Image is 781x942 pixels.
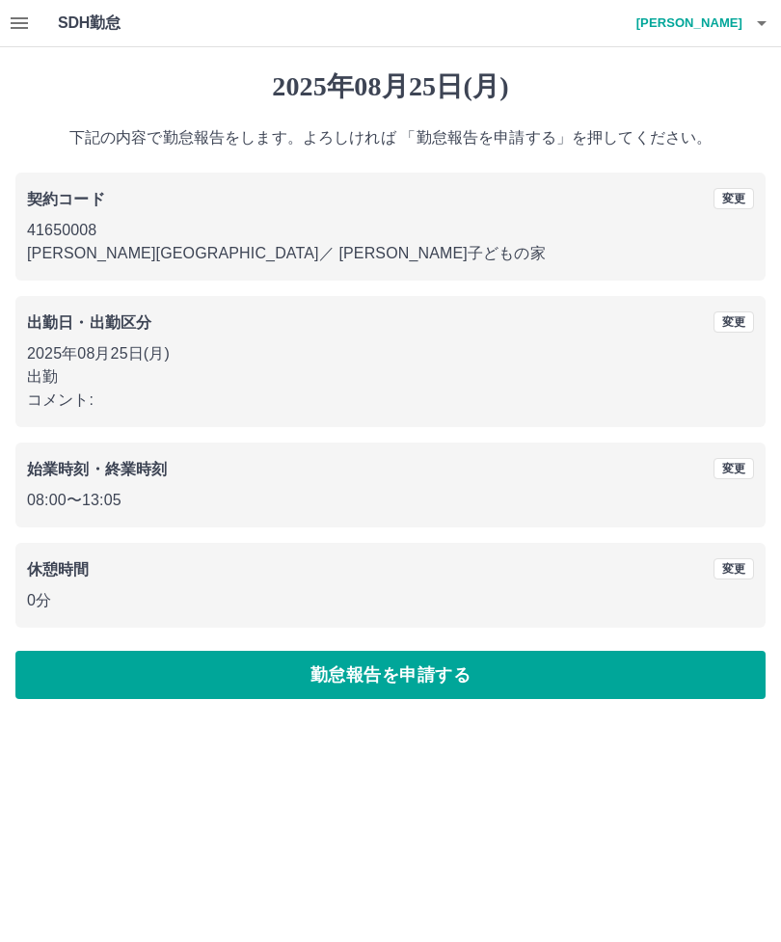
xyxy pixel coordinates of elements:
[15,70,766,103] h1: 2025年08月25日(月)
[27,589,754,612] p: 0分
[15,651,766,699] button: 勤怠報告を申請する
[27,342,754,365] p: 2025年08月25日(月)
[714,458,754,479] button: 変更
[27,314,151,331] b: 出勤日・出勤区分
[27,191,105,207] b: 契約コード
[27,461,167,477] b: 始業時刻・終業時刻
[714,188,754,209] button: 変更
[15,126,766,149] p: 下記の内容で勤怠報告をします。よろしければ 「勤怠報告を申請する」を押してください。
[27,561,90,578] b: 休憩時間
[27,365,754,389] p: 出勤
[27,219,754,242] p: 41650008
[714,558,754,579] button: 変更
[714,311,754,333] button: 変更
[27,242,754,265] p: [PERSON_NAME][GEOGRAPHIC_DATA] ／ [PERSON_NAME]子どもの家
[27,489,754,512] p: 08:00 〜 13:05
[27,389,754,412] p: コメント:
